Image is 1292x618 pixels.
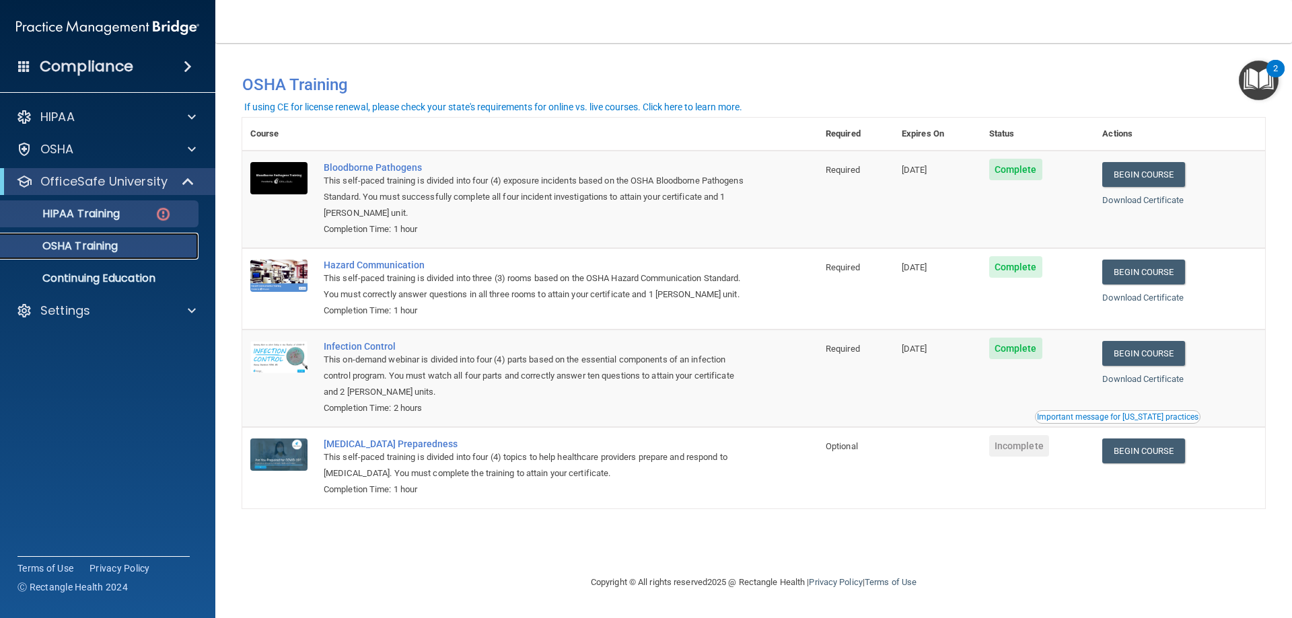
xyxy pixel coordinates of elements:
[9,207,120,221] p: HIPAA Training
[826,344,860,354] span: Required
[40,109,75,125] p: HIPAA
[989,159,1042,180] span: Complete
[244,102,742,112] div: If using CE for license renewal, please check your state's requirements for online vs. live cours...
[40,303,90,319] p: Settings
[1102,374,1184,384] a: Download Certificate
[242,75,1265,94] h4: OSHA Training
[17,580,128,594] span: Ⓒ Rectangle Health 2024
[826,165,860,175] span: Required
[1102,162,1184,187] a: Begin Course
[89,562,150,575] a: Privacy Policy
[324,438,750,449] a: [MEDICAL_DATA] Preparedness
[324,303,750,319] div: Completion Time: 1 hour
[324,400,750,416] div: Completion Time: 2 hours
[902,262,927,272] span: [DATE]
[16,141,196,157] a: OSHA
[16,173,195,190] a: OfficeSafe University
[324,270,750,303] div: This self-paced training is divided into three (3) rooms based on the OSHA Hazard Communication S...
[818,118,894,151] th: Required
[989,435,1049,457] span: Incomplete
[324,481,750,498] div: Completion Time: 1 hour
[508,561,999,604] div: Copyright © All rights reserved 2025 @ Rectangle Health | |
[40,141,74,157] p: OSHA
[1102,260,1184,284] a: Begin Course
[9,272,192,285] p: Continuing Education
[242,100,744,114] button: If using CE for license renewal, please check your state's requirements for online vs. live cours...
[16,109,196,125] a: HIPAA
[16,303,196,319] a: Settings
[1035,410,1200,424] button: Read this if you are a dental practitioner in the state of CA
[989,338,1042,359] span: Complete
[17,562,73,575] a: Terms of Use
[826,441,858,451] span: Optional
[902,344,927,354] span: [DATE]
[324,173,750,221] div: This self-paced training is divided into four (4) exposure incidents based on the OSHA Bloodborne...
[324,341,750,352] a: Infection Control
[989,256,1042,278] span: Complete
[1102,293,1184,303] a: Download Certificate
[1273,69,1278,86] div: 2
[902,165,927,175] span: [DATE]
[1037,413,1198,421] div: Important message for [US_STATE] practices
[1102,341,1184,366] a: Begin Course
[1102,438,1184,463] a: Begin Course
[16,14,199,41] img: PMB logo
[324,162,750,173] a: Bloodborne Pathogens
[324,221,750,237] div: Completion Time: 1 hour
[826,262,860,272] span: Required
[894,118,981,151] th: Expires On
[242,118,316,151] th: Course
[40,57,133,76] h4: Compliance
[1239,61,1279,100] button: Open Resource Center, 2 new notifications
[9,239,118,253] p: OSHA Training
[865,577,917,587] a: Terms of Use
[809,577,862,587] a: Privacy Policy
[155,206,172,223] img: danger-circle.6113f641.png
[324,352,750,400] div: This on-demand webinar is divided into four (4) parts based on the essential components of an inf...
[981,118,1095,151] th: Status
[40,173,168,190] p: OfficeSafe University
[1102,195,1184,205] a: Download Certificate
[324,260,750,270] a: Hazard Communication
[1094,118,1265,151] th: Actions
[324,449,750,481] div: This self-paced training is divided into four (4) topics to help healthcare providers prepare and...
